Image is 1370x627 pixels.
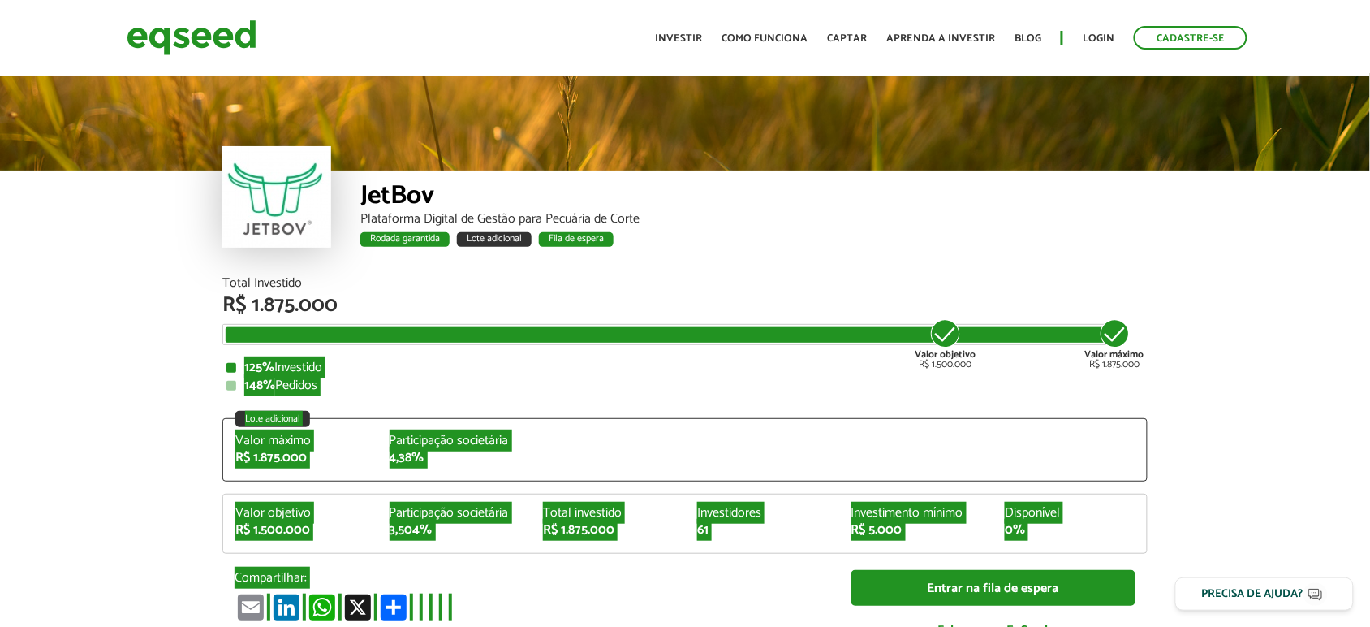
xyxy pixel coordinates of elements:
[1005,507,1135,520] div: Disponível
[235,435,365,448] div: Valor máximo
[390,435,519,448] div: Participação societária
[390,524,519,537] div: 3,504%
[886,33,995,44] a: Aprenda a investir
[360,183,1148,213] div: JetBov
[390,452,519,465] div: 4,38%
[270,594,303,621] a: LinkedIn
[722,33,808,44] a: Como funciona
[539,232,614,247] div: Fila de espera
[851,507,981,520] div: Investimento mínimo
[697,507,827,520] div: Investidores
[390,507,519,520] div: Participação societária
[1085,347,1144,362] strong: Valor máximo
[306,594,338,621] a: WhatsApp
[235,411,310,427] div: Lote adicional
[235,594,267,621] a: Email
[342,594,374,621] a: X
[915,347,976,362] strong: Valor objetivo
[851,524,981,537] div: R$ 5.000
[226,379,1144,392] div: Pedidos
[827,33,867,44] a: Captar
[851,570,1135,607] a: Entrar na fila de espera
[235,507,365,520] div: Valor objetivo
[360,232,450,247] div: Rodada garantida
[1005,524,1135,537] div: 0%
[235,570,827,586] p: Compartilhar:
[543,507,673,520] div: Total investido
[360,213,1148,226] div: Plataforma Digital de Gestão para Pecuária de Corte
[235,524,365,537] div: R$ 1.500.000
[697,524,827,537] div: 61
[222,295,1148,316] div: R$ 1.875.000
[655,33,702,44] a: Investir
[915,318,976,370] div: R$ 1.500.000
[543,524,673,537] div: R$ 1.875.000
[377,594,410,621] a: Compartilhar
[457,232,532,247] div: Lote adicional
[235,452,365,465] div: R$ 1.875.000
[244,374,275,396] strong: 148%
[244,357,274,378] strong: 125%
[1015,33,1041,44] a: Blog
[1083,33,1114,44] a: Login
[127,16,256,59] img: EqSeed
[222,277,1148,290] div: Total Investido
[226,361,1144,374] div: Investido
[1134,26,1247,50] a: Cadastre-se
[1085,318,1144,370] div: R$ 1.875.000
